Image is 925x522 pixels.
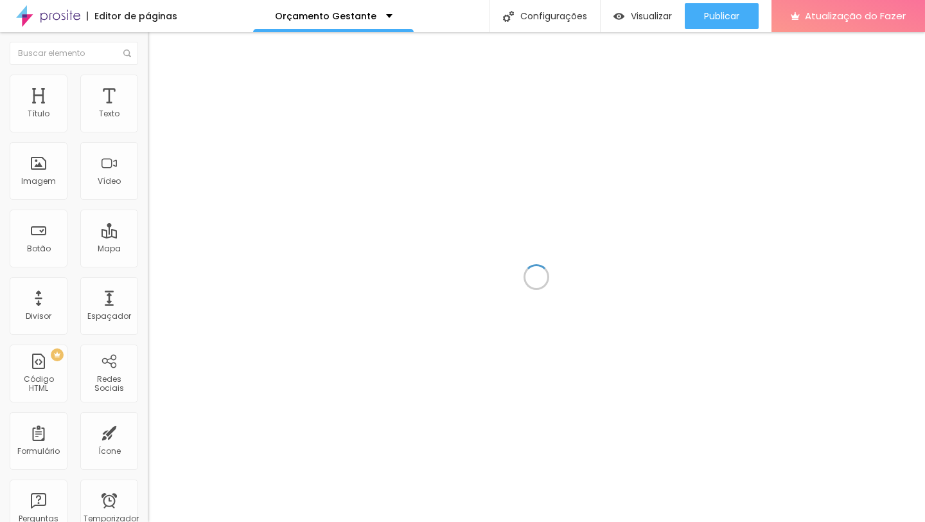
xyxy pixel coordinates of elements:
[99,108,119,119] font: Texto
[94,373,124,393] font: Redes Sociais
[27,243,51,254] font: Botão
[24,373,54,393] font: Código HTML
[28,108,49,119] font: Título
[685,3,759,29] button: Publicar
[26,310,51,321] font: Divisor
[98,175,121,186] font: Vídeo
[98,243,121,254] font: Mapa
[613,11,624,22] img: view-1.svg
[704,10,739,22] font: Publicar
[98,446,121,456] font: Ícone
[601,3,685,29] button: Visualizar
[94,10,177,22] font: Editor de páginas
[805,9,906,22] font: Atualização do Fazer
[520,10,587,22] font: Configurações
[631,10,672,22] font: Visualizar
[275,12,376,21] p: Orçamento Gestante
[503,11,514,22] img: Ícone
[10,42,138,65] input: Buscar elemento
[123,50,131,57] img: Ícone
[21,175,56,186] font: Imagem
[87,310,131,321] font: Espaçador
[17,446,60,456] font: Formulário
